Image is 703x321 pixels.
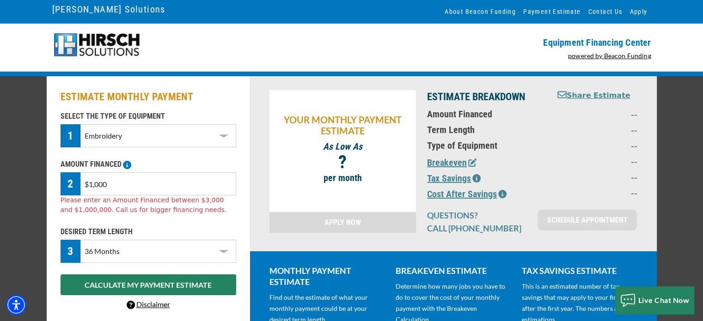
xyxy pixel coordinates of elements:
[80,172,236,195] input: $
[556,124,637,135] p: --
[427,187,507,201] button: Cost After Savings
[615,286,694,314] button: Live Chat Now
[427,140,545,151] p: Type of Equipment
[61,172,81,195] div: 2
[274,172,412,183] p: per month
[52,32,141,58] img: logo
[556,171,637,182] p: --
[61,90,236,104] h2: ESTIMATE MONTHLY PAYMENT
[556,109,637,120] p: --
[61,240,81,263] div: 3
[638,296,690,304] span: Live Chat Now
[274,141,412,152] p: As Low As
[61,124,81,147] div: 1
[427,171,481,185] button: Tax Savings
[427,124,545,135] p: Term Length
[61,111,236,122] p: SELECT THE TYPE OF EQUIPMENT
[427,210,526,221] p: QUESTIONS?
[427,156,477,170] button: Breakeven
[274,114,412,136] p: YOUR MONTHLY PAYMENT ESTIMATE
[61,159,236,170] p: AMOUNT FINANCED
[269,212,416,233] a: APPLY NOW
[427,90,545,104] p: ESTIMATE BREAKDOWN
[357,37,651,48] p: Equipment Financing Center
[568,52,651,60] a: powered by Beacon Funding - open in a new tab
[274,157,412,168] p: ?
[61,226,236,237] p: DESIRED TERM LENGTH
[396,265,511,276] p: BREAKEVEN ESTIMATE
[127,300,170,309] a: Disclaimer
[61,195,236,215] div: Please enter an Amount Financed between $3,000 and $1,000,000. Call us for bigger financing needs.
[556,140,637,151] p: --
[6,295,26,315] div: Accessibility Menu
[522,265,637,276] p: TAX SAVINGS ESTIMATE
[427,223,526,234] p: CALL [PHONE_NUMBER]
[557,90,630,102] button: Share Estimate
[538,210,637,230] a: SCHEDULE APPOINTMENT
[427,109,545,120] p: Amount Financed
[61,274,236,295] button: CALCULATE MY PAYMENT ESTIMATE
[269,265,385,287] p: MONTHLY PAYMENT ESTIMATE
[52,1,165,17] a: [PERSON_NAME] Solutions
[556,156,637,167] p: --
[556,187,637,198] p: --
